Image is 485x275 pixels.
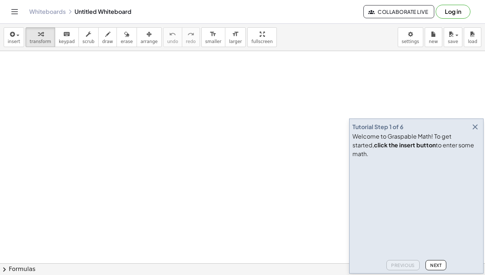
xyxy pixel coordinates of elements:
[425,260,446,270] button: Next
[29,8,66,15] a: Whiteboards
[444,27,462,47] button: save
[4,27,24,47] button: insert
[55,27,79,47] button: keyboardkeypad
[370,8,428,15] span: Collaborate Live
[167,39,178,44] span: undo
[430,263,442,268] span: Next
[225,27,246,47] button: format_sizelarger
[141,39,158,44] span: arrange
[210,30,217,39] i: format_size
[169,30,176,39] i: undo
[63,30,70,39] i: keyboard
[429,39,438,44] span: new
[98,27,117,47] button: draw
[374,141,436,149] b: click the insert button
[251,39,272,44] span: fullscreen
[402,39,419,44] span: settings
[30,39,51,44] span: transform
[79,27,99,47] button: scrub
[187,30,194,39] i: redo
[425,27,442,47] button: new
[352,132,480,158] div: Welcome to Graspable Math! To get started, to enter some math.
[247,27,276,47] button: fullscreen
[398,27,423,47] button: settings
[468,39,477,44] span: load
[9,6,20,18] button: Toggle navigation
[102,39,113,44] span: draw
[464,27,481,47] button: load
[232,30,239,39] i: format_size
[163,27,182,47] button: undoundo
[8,39,20,44] span: insert
[182,27,200,47] button: redoredo
[201,27,225,47] button: format_sizesmaller
[121,39,133,44] span: erase
[448,39,458,44] span: save
[137,27,162,47] button: arrange
[352,123,404,131] div: Tutorial Step 1 of 6
[186,39,196,44] span: redo
[363,5,434,18] button: Collaborate Live
[26,27,55,47] button: transform
[436,5,470,19] button: Log in
[59,39,75,44] span: keypad
[117,27,137,47] button: erase
[83,39,95,44] span: scrub
[229,39,242,44] span: larger
[205,39,221,44] span: smaller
